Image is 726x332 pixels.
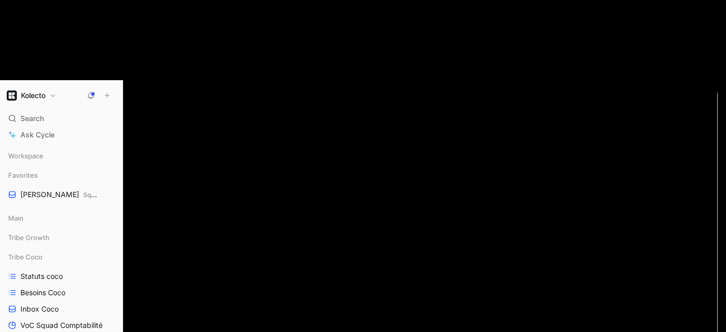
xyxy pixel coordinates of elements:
span: Squad Paiement [83,191,131,199]
div: Tribe Growth [4,230,118,248]
img: Kolecto [7,90,17,101]
div: Main [4,210,118,229]
a: Ask Cycle [4,127,118,143]
span: Tribe Coco [8,252,42,262]
div: Main [4,210,118,226]
span: Tribe Growth [8,232,50,243]
a: [PERSON_NAME]Squad Paiement [4,187,118,202]
span: Statuts coco [20,271,63,281]
div: Tribe Growth [4,230,118,245]
span: [PERSON_NAME] [20,189,99,200]
div: Favorites [4,168,118,183]
a: Besoins Coco [4,285,118,300]
span: VoC Squad Comptabilité [20,320,103,330]
div: Tribe Coco [4,249,118,265]
span: Favorites [8,170,38,180]
span: Workspace [8,151,43,161]
a: Inbox Coco [4,301,118,317]
span: Search [20,112,44,125]
span: Besoins Coco [20,288,65,298]
button: KolectoKolecto [4,88,59,103]
span: Main [8,213,23,223]
span: Inbox Coco [20,304,59,314]
h1: Kolecto [21,91,45,100]
div: Workspace [4,148,118,163]
div: Search [4,111,118,126]
a: Statuts coco [4,269,118,284]
span: Ask Cycle [20,129,55,141]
